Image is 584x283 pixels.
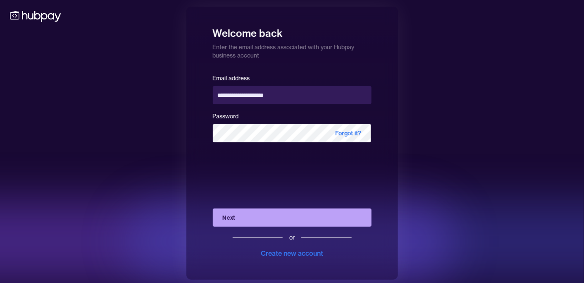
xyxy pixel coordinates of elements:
[213,209,372,227] button: Next
[213,113,239,120] label: Password
[326,124,372,142] span: Forgot it?
[213,40,372,60] p: Enter the email address associated with your Hubpay business account
[289,233,295,242] div: or
[261,248,323,258] div: Create new account
[213,22,372,40] h1: Welcome back
[213,74,250,82] label: Email address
